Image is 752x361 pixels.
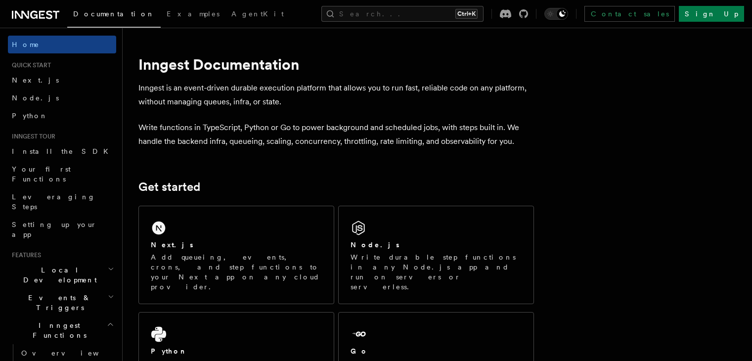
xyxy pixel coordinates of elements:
[138,81,534,109] p: Inngest is an event-driven durable execution platform that allows you to run fast, reliable code ...
[12,193,95,211] span: Leveraging Steps
[338,206,534,304] a: Node.jsWrite durable step functions in any Node.js app and run on servers or serverless.
[73,10,155,18] span: Documentation
[544,8,568,20] button: Toggle dark mode
[679,6,744,22] a: Sign Up
[12,112,48,120] span: Python
[12,76,59,84] span: Next.js
[8,160,116,188] a: Your first Functions
[151,240,193,250] h2: Next.js
[351,240,399,250] h2: Node.js
[12,40,40,49] span: Home
[8,316,116,344] button: Inngest Functions
[455,9,478,19] kbd: Ctrl+K
[167,10,220,18] span: Examples
[12,94,59,102] span: Node.js
[161,3,225,27] a: Examples
[8,107,116,125] a: Python
[8,289,116,316] button: Events & Triggers
[138,121,534,148] p: Write functions in TypeScript, Python or Go to power background and scheduled jobs, with steps bu...
[8,188,116,216] a: Leveraging Steps
[21,349,123,357] span: Overview
[151,346,187,356] h2: Python
[12,165,71,183] span: Your first Functions
[138,206,334,304] a: Next.jsAdd queueing, events, crons, and step functions to your Next app on any cloud provider.
[8,216,116,243] a: Setting up your app
[351,252,522,292] p: Write durable step functions in any Node.js app and run on servers or serverless.
[8,293,108,313] span: Events & Triggers
[8,261,116,289] button: Local Development
[8,36,116,53] a: Home
[225,3,290,27] a: AgentKit
[231,10,284,18] span: AgentKit
[8,320,107,340] span: Inngest Functions
[138,55,534,73] h1: Inngest Documentation
[584,6,675,22] a: Contact sales
[8,142,116,160] a: Install the SDK
[67,3,161,28] a: Documentation
[8,61,51,69] span: Quick start
[321,6,484,22] button: Search...Ctrl+K
[351,346,368,356] h2: Go
[8,89,116,107] a: Node.js
[8,265,108,285] span: Local Development
[12,147,114,155] span: Install the SDK
[151,252,322,292] p: Add queueing, events, crons, and step functions to your Next app on any cloud provider.
[12,221,97,238] span: Setting up your app
[138,180,200,194] a: Get started
[8,133,55,140] span: Inngest tour
[8,251,41,259] span: Features
[8,71,116,89] a: Next.js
